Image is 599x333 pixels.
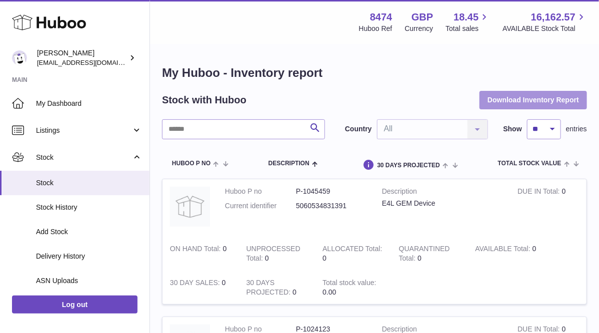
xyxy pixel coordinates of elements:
[445,10,490,33] a: 18.45 Total sales
[322,245,382,255] strong: ALLOCATED Total
[36,203,142,212] span: Stock History
[531,10,575,24] span: 16,162.57
[170,245,223,255] strong: ON HAND Total
[359,24,392,33] div: Huboo Ref
[36,252,142,261] span: Delivery History
[479,91,587,109] button: Download Inventory Report
[377,162,440,169] span: 30 DAYS PROJECTED
[246,279,293,299] strong: 30 DAYS PROJECTED
[322,279,376,289] strong: Total stock value
[36,126,131,135] span: Listings
[225,187,296,196] dt: Huboo P no
[162,93,246,107] h2: Stock with Huboo
[12,296,137,314] a: Log out
[162,237,239,271] td: 0
[517,187,561,198] strong: DUE IN Total
[36,153,131,162] span: Stock
[170,279,222,289] strong: 30 DAY SALES
[382,187,502,199] strong: Description
[411,10,433,24] strong: GBP
[225,201,296,211] dt: Current identifier
[370,10,392,24] strong: 8474
[498,160,561,167] span: Total stock value
[399,245,450,265] strong: QUARANTINED Total
[566,124,587,134] span: entries
[510,179,586,237] td: 0
[453,10,478,24] span: 18.45
[315,237,391,271] td: 0
[170,187,210,227] img: product image
[296,201,367,211] dd: 5060534831391
[37,58,147,66] span: [EMAIL_ADDRESS][DOMAIN_NAME]
[322,288,336,296] span: 0.00
[239,237,315,271] td: 0
[239,271,315,305] td: 0
[445,24,490,33] span: Total sales
[246,245,300,265] strong: UNPROCESSED Total
[502,10,587,33] a: 16,162.57 AVAILABLE Stock Total
[268,160,309,167] span: Description
[405,24,433,33] div: Currency
[36,178,142,188] span: Stock
[503,124,522,134] label: Show
[36,227,142,237] span: Add Stock
[162,271,239,305] td: 0
[162,65,587,81] h1: My Huboo - Inventory report
[172,160,210,167] span: Huboo P no
[37,48,127,67] div: [PERSON_NAME]
[12,50,27,65] img: orders@neshealth.com
[345,124,372,134] label: Country
[36,276,142,286] span: ASN Uploads
[468,237,544,271] td: 0
[502,24,587,33] span: AVAILABLE Stock Total
[417,254,421,262] span: 0
[382,199,502,208] div: E4L GEM Device
[296,187,367,196] dd: P-1045459
[475,245,532,255] strong: AVAILABLE Total
[36,99,142,108] span: My Dashboard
